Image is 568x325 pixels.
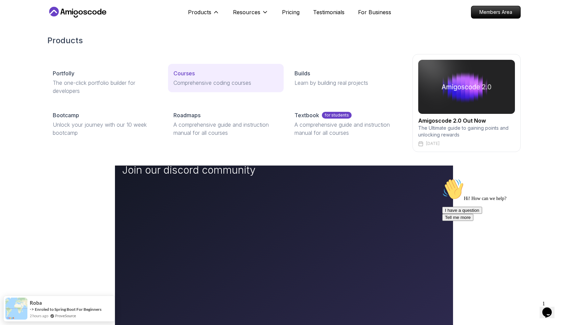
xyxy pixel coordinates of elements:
[540,298,561,318] iframe: chat widget
[173,111,200,119] p: Roadmaps
[47,106,163,142] a: BootcampUnlock your journey with our 10 week bootcamp
[173,69,195,77] p: Courses
[418,125,515,138] p: The Ultimate guide to gaining points and unlocking rewards
[3,3,124,45] div: 👋Hi! How can we help?I have a questionTell me more
[173,79,278,87] p: Comprehensive coding courses
[282,8,300,16] a: Pricing
[294,121,399,137] p: A comprehensive guide and instruction manual for all courses
[188,8,211,16] p: Products
[47,35,521,46] h2: Products
[294,111,319,119] p: Textbook
[53,111,79,119] p: Bootcamp
[168,106,283,142] a: RoadmapsA comprehensive guide and instruction manual for all courses
[30,300,42,306] span: Roba
[418,60,515,114] img: amigoscode 2.0
[173,121,278,137] p: A comprehensive guide and instruction manual for all courses
[53,69,74,77] p: Portfolly
[122,164,274,176] p: Join our discord community
[53,121,157,137] p: Unlock your journey with our 10 week bootcamp
[188,8,219,22] button: Products
[322,112,352,119] p: for students
[3,31,43,38] button: I have a question
[418,117,515,125] h2: Amigoscode 2.0 Out Now
[412,54,521,152] a: amigoscode 2.0Amigoscode 2.0 Out NowThe Ultimate guide to gaining points and unlocking rewards[DATE]
[3,3,24,24] img: :wave:
[35,307,101,312] a: Enroled to Spring Boot For Beginners
[30,306,34,312] span: ->
[358,8,391,16] a: For Business
[233,8,260,16] p: Resources
[3,20,67,25] span: Hi! How can we help?
[55,313,76,319] a: ProveSource
[233,8,268,22] button: Resources
[53,79,157,95] p: The one-click portfolio builder for developers
[289,64,404,92] a: BuildsLearn by building real projects
[47,64,163,100] a: PortfollyThe one-click portfolio builder for developers
[168,64,283,92] a: CoursesComprehensive coding courses
[313,8,345,16] a: Testimonials
[294,79,399,87] p: Learn by building real projects
[294,69,310,77] p: Builds
[471,6,521,19] a: Members Area
[5,298,27,320] img: provesource social proof notification image
[3,38,34,45] button: Tell me more
[426,141,440,146] p: [DATE]
[471,6,520,18] p: Members Area
[30,313,48,319] span: 2 hours ago
[289,106,404,142] a: Textbookfor studentsA comprehensive guide and instruction manual for all courses
[440,176,561,295] iframe: chat widget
